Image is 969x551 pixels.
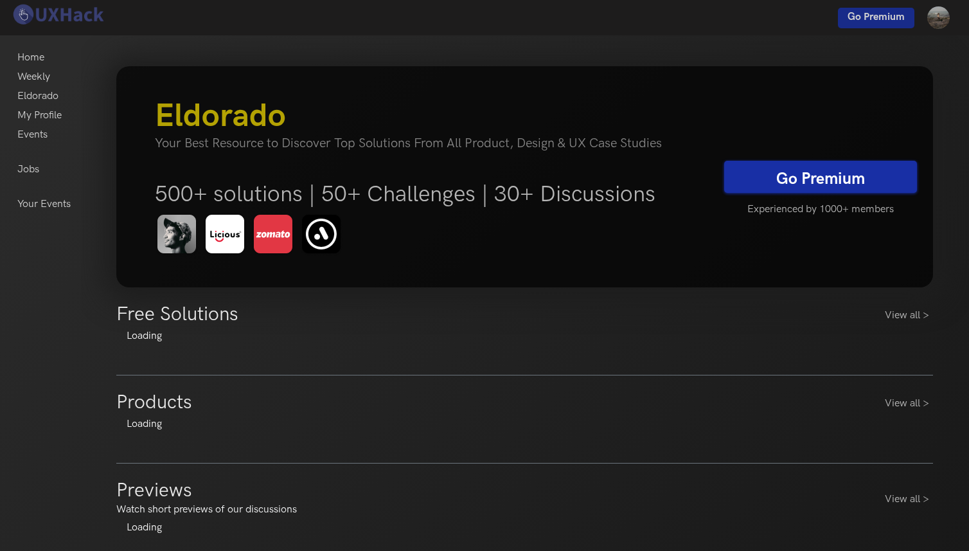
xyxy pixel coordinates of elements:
p: Watch short previews of our discussions [116,502,297,518]
h3: Eldorado [155,97,705,136]
a: Events [17,125,48,145]
h5: 500+ solutions | 50+ Challenges | 30+ Discussions [155,181,705,208]
img: eldorado-banner-1.png [155,213,348,257]
h4: Your Best Resource to Discover Top Solutions From All Product, Design & UX Case Studies [155,136,705,151]
a: Jobs [17,160,39,179]
a: Weekly [17,68,50,87]
a: View all > [885,396,933,411]
a: Eldorado [17,87,58,106]
a: Go Premium [724,161,917,193]
div: Loading [116,417,933,432]
h3: Previews [116,479,192,502]
img: Your profile pic [927,6,950,29]
div: Loading [116,520,933,536]
h3: Products [116,391,192,414]
div: Loading [116,329,933,344]
a: View all > [885,492,933,507]
a: Go Premium [838,8,914,28]
a: View all > [885,308,933,323]
a: My Profile [17,106,62,125]
h5: Experienced by 1000+ members [724,196,917,223]
h3: Free Solutions [116,303,238,326]
a: Your Events [17,195,71,214]
a: Home [17,48,44,68]
span: Go Premium [848,11,905,23]
img: UXHack logo [10,3,106,26]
